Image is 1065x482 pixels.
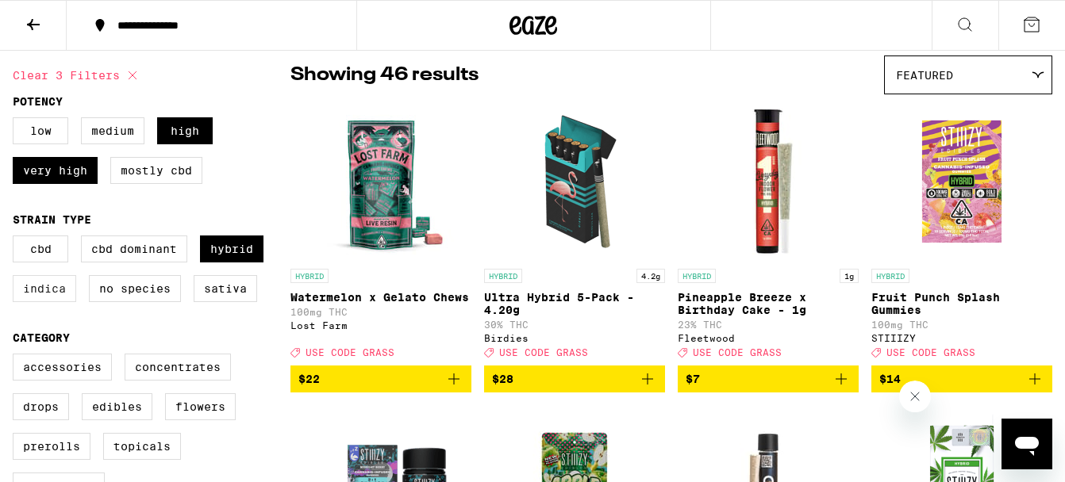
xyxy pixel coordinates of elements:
button: Add to bag [290,365,471,392]
label: Low [13,117,68,144]
label: Drops [13,393,69,420]
iframe: Button to launch messaging window [1002,419,1052,469]
label: Edibles [82,393,152,420]
span: $7 [686,373,700,385]
p: Showing 46 results [290,62,479,89]
label: High [157,117,213,144]
label: Sativa [194,275,257,302]
p: 30% THC [484,319,665,330]
label: Mostly CBD [110,157,202,184]
label: Medium [81,117,144,144]
legend: Category [13,331,70,344]
p: Fruit Punch Splash Gummies [871,291,1052,316]
div: Fleetwood [678,333,859,343]
button: Add to bag [871,365,1052,392]
span: USE CODE GRASS [693,347,782,358]
p: 100mg THC [290,307,471,317]
label: Very High [13,157,98,184]
div: Birdies [484,333,665,343]
p: 100mg THC [871,319,1052,330]
span: $22 [298,373,320,385]
span: USE CODE GRASS [886,347,975,358]
span: $14 [879,373,901,385]
a: Open page for Fruit Punch Splash Gummies from STIIIZY [871,102,1052,365]
p: Ultra Hybrid 5-Pack - 4.20g [484,291,665,316]
label: Concentrates [125,354,231,381]
legend: Potency [13,95,63,108]
p: Pineapple Breeze x Birthday Cake - 1g [678,291,859,316]
span: USE CODE GRASS [499,347,588,358]
button: Add to bag [484,365,665,392]
p: 1g [840,269,859,283]
span: Hi. Need any help? [10,11,114,24]
label: Flowers [165,393,236,420]
span: Featured [896,69,953,82]
a: Open page for Watermelon x Gelato Chews from Lost Farm [290,102,471,365]
div: STIIIZY [871,333,1052,343]
button: Clear 3 filters [13,55,142,95]
span: USE CODE GRASS [306,347,394,358]
a: Open page for Ultra Hybrid 5-Pack - 4.20g from Birdies [484,102,665,365]
label: Accessories [13,354,112,381]
img: Birdies - Ultra Hybrid 5-Pack - 4.20g [495,102,654,261]
label: Prerolls [13,433,90,460]
p: HYBRID [290,269,329,283]
p: 23% THC [678,319,859,330]
label: CBD [13,235,68,262]
img: Lost Farm - Watermelon x Gelato Chews [302,102,460,261]
label: CBD Dominant [81,235,187,262]
p: HYBRID [678,269,716,283]
p: Watermelon x Gelato Chews [290,291,471,304]
p: 4.2g [636,269,665,283]
div: Lost Farm [290,320,471,331]
p: HYBRID [871,269,909,283]
img: Fleetwood - Pineapple Breeze x Birthday Cake - 1g [689,102,848,261]
button: Add to bag [678,365,859,392]
label: No Species [89,275,181,302]
span: $28 [492,373,513,385]
label: Hybrid [200,235,263,262]
iframe: Close message [899,381,931,412]
a: Open page for Pineapple Breeze x Birthday Cake - 1g from Fleetwood [678,102,859,365]
label: Indica [13,275,76,302]
legend: Strain Type [13,213,91,226]
p: HYBRID [484,269,522,283]
label: Topicals [103,433,181,460]
img: STIIIZY - Fruit Punch Splash Gummies [911,102,1013,261]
